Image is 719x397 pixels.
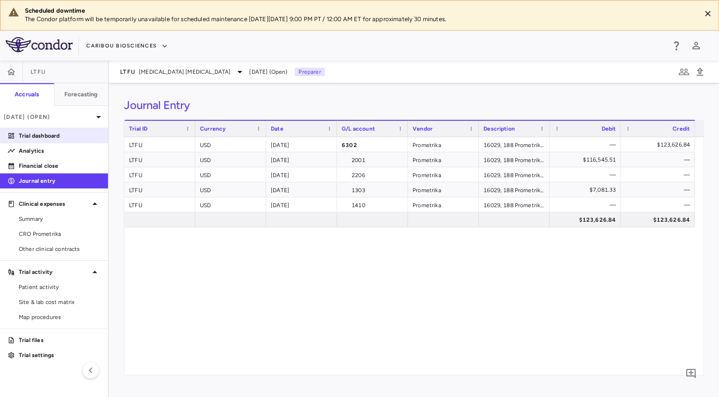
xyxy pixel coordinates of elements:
div: 6302 [337,137,408,152]
div: [DATE] [266,152,337,167]
p: Journal entry [19,177,100,185]
div: $123,626.84 [558,212,616,227]
div: USD [195,197,266,212]
div: $116,545.51 [558,152,616,167]
div: 16029, 188 Prometrika DIRECT_FEES, INVESTIGATOR_FEES, PASS_THROUGH [479,137,550,152]
button: Close [701,7,715,21]
p: The Condor platform will be temporarily unavailable for scheduled maintenance [DATE][DATE] 9:00 P... [25,15,693,23]
p: Trial files [19,336,100,344]
span: G/L account [342,125,375,132]
p: Preparer [295,68,324,76]
div: [DATE] [266,137,337,152]
p: Financial close [19,162,100,170]
div: — [629,152,690,167]
span: Currency [200,125,226,132]
span: [MEDICAL_DATA] [MEDICAL_DATA] [139,68,230,76]
h6: Forecasting [64,90,98,99]
span: Date [271,125,283,132]
div: LTFU [124,137,195,152]
div: $123,626.84 [629,212,690,227]
button: Caribou Biosciences [86,39,168,54]
div: Prometrika [408,197,479,212]
div: Prometrika [408,137,479,152]
div: — [558,137,616,152]
div: 2206 [337,167,408,182]
div: 16029, 188 Prometrika DIRECT_FEES, INVESTIGATOR_FEES, PASS_THROUGH [479,167,550,182]
span: LTFU [31,68,46,76]
button: Add comment [683,366,699,381]
span: [DATE] (Open) [249,68,287,76]
div: — [629,182,690,197]
div: USD [195,182,266,197]
span: Site & lab cost matrix [19,298,100,306]
p: Analytics [19,147,100,155]
div: — [558,197,616,212]
p: Trial dashboard [19,132,100,140]
div: 16029, 188 Prometrika DIRECT_FEES, INVESTIGATOR_FEES, PASS_THROUGH [479,152,550,167]
div: $123,626.84 [629,137,690,152]
div: — [558,167,616,182]
div: USD [195,152,266,167]
p: [DATE] (Open) [4,113,93,121]
p: Clinical expenses [19,200,89,208]
div: — [629,197,690,212]
h6: Accruals [15,90,39,99]
span: Summary [19,215,100,223]
div: LTFU [124,152,195,167]
span: Credit [673,125,690,132]
span: Trial ID [129,125,147,132]
span: LTFU [120,68,135,76]
div: USD [195,137,266,152]
img: logo-full-SnFGN8VE.png [6,37,73,52]
span: Debit [601,125,616,132]
h3: Journal Entry [124,98,190,112]
span: Description [483,125,515,132]
span: Patient activity [19,283,100,291]
span: Other clinical contracts [19,245,100,253]
div: LTFU [124,167,195,182]
div: LTFU [124,197,195,212]
div: [DATE] [266,167,337,182]
div: USD [195,167,266,182]
div: LTFU [124,182,195,197]
div: Prometrika [408,167,479,182]
div: Prometrika [408,182,479,197]
div: 1410 [337,197,408,212]
span: Vendor [413,125,433,132]
div: 16029, 188 Prometrika DIRECT_FEES, INVESTIGATOR_FEES, PASS_THROUGH [479,182,550,197]
svg: Add comment [685,368,696,379]
p: Trial settings [19,351,100,359]
span: Map procedures [19,313,100,321]
div: 16029, 188 Prometrika DIRECT_FEES, INVESTIGATOR_FEES, PASS_THROUGH [479,197,550,212]
div: — [629,167,690,182]
div: 1303 [337,182,408,197]
div: $7,081.33 [558,182,616,197]
span: CRO Prometrika [19,230,100,238]
div: [DATE] [266,182,337,197]
div: 2001 [337,152,408,167]
div: Scheduled downtime [25,7,693,15]
div: Prometrika [408,152,479,167]
p: Trial activity [19,268,89,276]
div: [DATE] [266,197,337,212]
